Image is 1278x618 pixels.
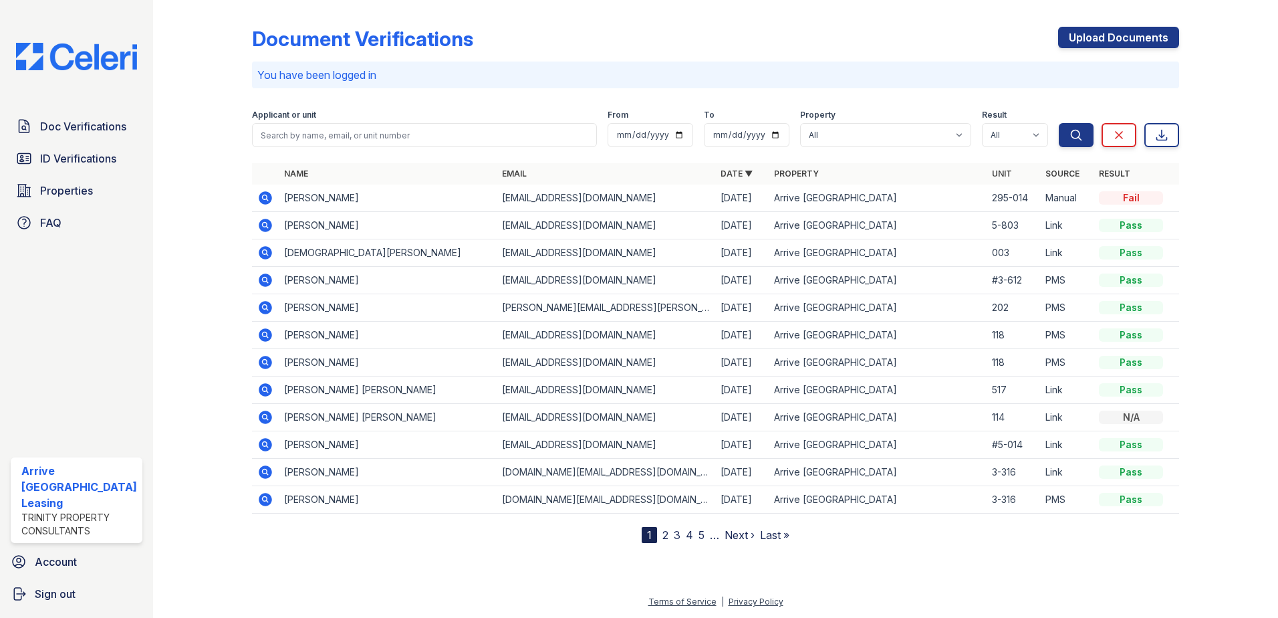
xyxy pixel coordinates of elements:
td: PMS [1040,267,1094,294]
td: 003 [987,239,1040,267]
td: [EMAIL_ADDRESS][DOMAIN_NAME] [497,185,715,212]
td: [DATE] [715,486,769,514]
td: Arrive [GEOGRAPHIC_DATA] [769,185,987,212]
td: 295-014 [987,185,1040,212]
td: [EMAIL_ADDRESS][DOMAIN_NAME] [497,239,715,267]
td: 118 [987,349,1040,377]
label: From [608,110,628,120]
td: [DOMAIN_NAME][EMAIL_ADDRESS][DOMAIN_NAME] [497,459,715,486]
a: Name [284,169,308,179]
a: Terms of Service [648,597,717,607]
span: Account [35,554,77,570]
a: Source [1045,169,1079,179]
td: [PERSON_NAME] [279,349,497,377]
td: [PERSON_NAME] [279,459,497,486]
td: [DEMOGRAPHIC_DATA][PERSON_NAME] [279,239,497,267]
td: 3-316 [987,459,1040,486]
td: Arrive [GEOGRAPHIC_DATA] [769,486,987,514]
div: Pass [1099,356,1163,369]
td: 3-316 [987,486,1040,514]
td: [DATE] [715,459,769,486]
a: ID Verifications [11,145,142,172]
td: Link [1040,239,1094,267]
td: [PERSON_NAME][EMAIL_ADDRESS][PERSON_NAME][DOMAIN_NAME] [497,294,715,322]
td: Arrive [GEOGRAPHIC_DATA] [769,322,987,349]
a: 5 [698,528,705,542]
span: Sign out [35,586,76,602]
td: [EMAIL_ADDRESS][DOMAIN_NAME] [497,212,715,239]
div: Arrive [GEOGRAPHIC_DATA] Leasing [21,463,137,511]
td: [DATE] [715,431,769,459]
td: [DATE] [715,404,769,431]
span: ID Verifications [40,150,116,167]
div: Pass [1099,219,1163,232]
td: [EMAIL_ADDRESS][DOMAIN_NAME] [497,322,715,349]
td: [EMAIL_ADDRESS][DOMAIN_NAME] [497,349,715,377]
td: PMS [1040,486,1094,514]
td: [DATE] [715,349,769,377]
div: Pass [1099,383,1163,397]
div: Pass [1099,301,1163,314]
td: [DATE] [715,185,769,212]
td: Link [1040,431,1094,459]
td: 5-803 [987,212,1040,239]
a: Account [5,548,148,575]
td: [DATE] [715,239,769,267]
label: Result [982,110,1007,120]
span: … [710,527,719,543]
td: [EMAIL_ADDRESS][DOMAIN_NAME] [497,267,715,294]
td: Arrive [GEOGRAPHIC_DATA] [769,431,987,459]
p: You have been logged in [257,67,1174,83]
input: Search by name, email, or unit number [252,123,598,147]
td: Link [1040,404,1094,431]
div: Trinity Property Consultants [21,511,137,538]
td: Arrive [GEOGRAPHIC_DATA] [769,212,987,239]
a: Upload Documents [1058,27,1179,48]
td: PMS [1040,349,1094,377]
a: Unit [992,169,1012,179]
td: [PERSON_NAME] [279,294,497,322]
td: Arrive [GEOGRAPHIC_DATA] [769,459,987,486]
td: [PERSON_NAME] [279,212,497,239]
td: PMS [1040,322,1094,349]
td: Arrive [GEOGRAPHIC_DATA] [769,404,987,431]
img: CE_Logo_Blue-a8612792a0a2168367f1c8372b55b34899dd931a85d93a1a3d3e32e68fde9ad4.png [5,43,148,70]
td: Arrive [GEOGRAPHIC_DATA] [769,267,987,294]
div: Pass [1099,328,1163,342]
div: | [721,597,724,607]
td: [PERSON_NAME] [PERSON_NAME] [279,404,497,431]
span: Doc Verifications [40,118,126,134]
td: Link [1040,377,1094,404]
td: [DATE] [715,294,769,322]
a: Privacy Policy [729,597,783,607]
a: Last » [760,528,789,542]
td: [EMAIL_ADDRESS][DOMAIN_NAME] [497,377,715,404]
td: Manual [1040,185,1094,212]
td: [DATE] [715,322,769,349]
td: [DATE] [715,267,769,294]
div: Pass [1099,438,1163,451]
td: [DOMAIN_NAME][EMAIL_ADDRESS][DOMAIN_NAME] [497,486,715,514]
div: Pass [1099,246,1163,260]
span: FAQ [40,215,61,231]
td: Link [1040,459,1094,486]
a: Next › [725,528,755,542]
a: Doc Verifications [11,113,142,140]
td: Arrive [GEOGRAPHIC_DATA] [769,294,987,322]
td: PMS [1040,294,1094,322]
a: 4 [686,528,693,542]
td: 202 [987,294,1040,322]
td: [EMAIL_ADDRESS][DOMAIN_NAME] [497,404,715,431]
td: [PERSON_NAME] [279,486,497,514]
a: Email [502,169,527,179]
div: Document Verifications [252,27,473,51]
td: Link [1040,212,1094,239]
td: Arrive [GEOGRAPHIC_DATA] [769,239,987,267]
a: Date ▼ [721,169,753,179]
td: [DATE] [715,212,769,239]
a: Sign out [5,581,148,607]
td: [PERSON_NAME] [279,322,497,349]
div: Pass [1099,493,1163,506]
td: #5-014 [987,431,1040,459]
